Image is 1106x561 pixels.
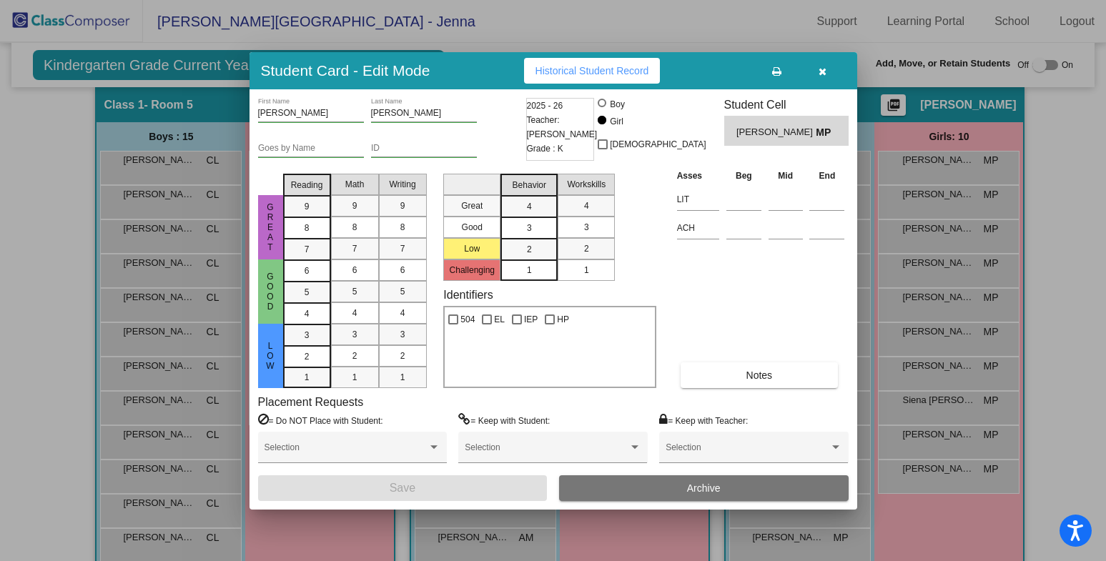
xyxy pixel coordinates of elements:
span: Math [345,178,365,191]
input: goes by name [258,144,364,154]
span: Save [390,482,415,494]
span: 9 [400,199,405,212]
span: 3 [527,222,532,234]
span: 2 [584,242,589,255]
span: 5 [352,285,357,298]
label: = Keep with Student: [458,413,550,427]
button: Notes [681,362,838,388]
span: 8 [352,221,357,234]
div: Girl [609,115,623,128]
span: Writing [389,178,415,191]
label: = Keep with Teacher: [659,413,748,427]
span: IEP [524,311,538,328]
label: Placement Requests [258,395,364,409]
input: assessment [677,217,719,239]
span: 6 [305,264,310,277]
button: Save [258,475,548,501]
span: 504 [460,311,475,328]
div: Boy [609,98,625,111]
th: Mid [765,168,806,184]
span: 4 [400,307,405,319]
span: HP [557,311,569,328]
span: 1 [527,264,532,277]
span: 9 [305,200,310,213]
span: 7 [400,242,405,255]
span: Archive [687,482,721,494]
span: 7 [352,242,357,255]
span: 6 [352,264,357,277]
span: EL [494,311,505,328]
span: 3 [352,328,357,341]
span: 2 [400,349,405,362]
span: 9 [352,199,357,212]
span: 2025 - 26 [527,99,563,113]
span: 3 [305,329,310,342]
span: 4 [584,199,589,212]
h3: Student Card - Edit Mode [261,61,430,79]
span: 4 [527,200,532,213]
span: 1 [352,371,357,384]
span: 4 [352,307,357,319]
span: 8 [400,221,405,234]
span: [DEMOGRAPHIC_DATA] [610,136,706,153]
span: 3 [400,328,405,341]
span: MP [816,125,836,140]
th: Asses [673,168,723,184]
span: 4 [305,307,310,320]
th: Beg [723,168,765,184]
span: 5 [400,285,405,298]
label: Identifiers [443,288,493,302]
th: End [806,168,848,184]
h3: Student Cell [724,98,849,111]
span: 6 [400,264,405,277]
button: Archive [559,475,849,501]
span: Notes [746,369,773,381]
span: Great [264,202,277,252]
span: Behavior [513,179,546,192]
span: [PERSON_NAME] [736,125,816,140]
span: 3 [584,221,589,234]
button: Historical Student Record [524,58,661,84]
span: 7 [305,243,310,256]
span: 1 [584,264,589,277]
span: 2 [527,243,532,256]
span: Historical Student Record [535,65,649,76]
span: 2 [352,349,357,362]
span: Reading [291,179,323,192]
span: Good [264,272,277,312]
span: Low [264,341,277,371]
span: Workskills [567,178,606,191]
input: assessment [677,189,719,210]
span: 5 [305,286,310,299]
span: 1 [305,371,310,384]
span: 1 [400,371,405,384]
label: = Do NOT Place with Student: [258,413,383,427]
span: 8 [305,222,310,234]
span: Grade : K [527,142,563,156]
span: 2 [305,350,310,363]
span: Teacher: [PERSON_NAME] [527,113,598,142]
